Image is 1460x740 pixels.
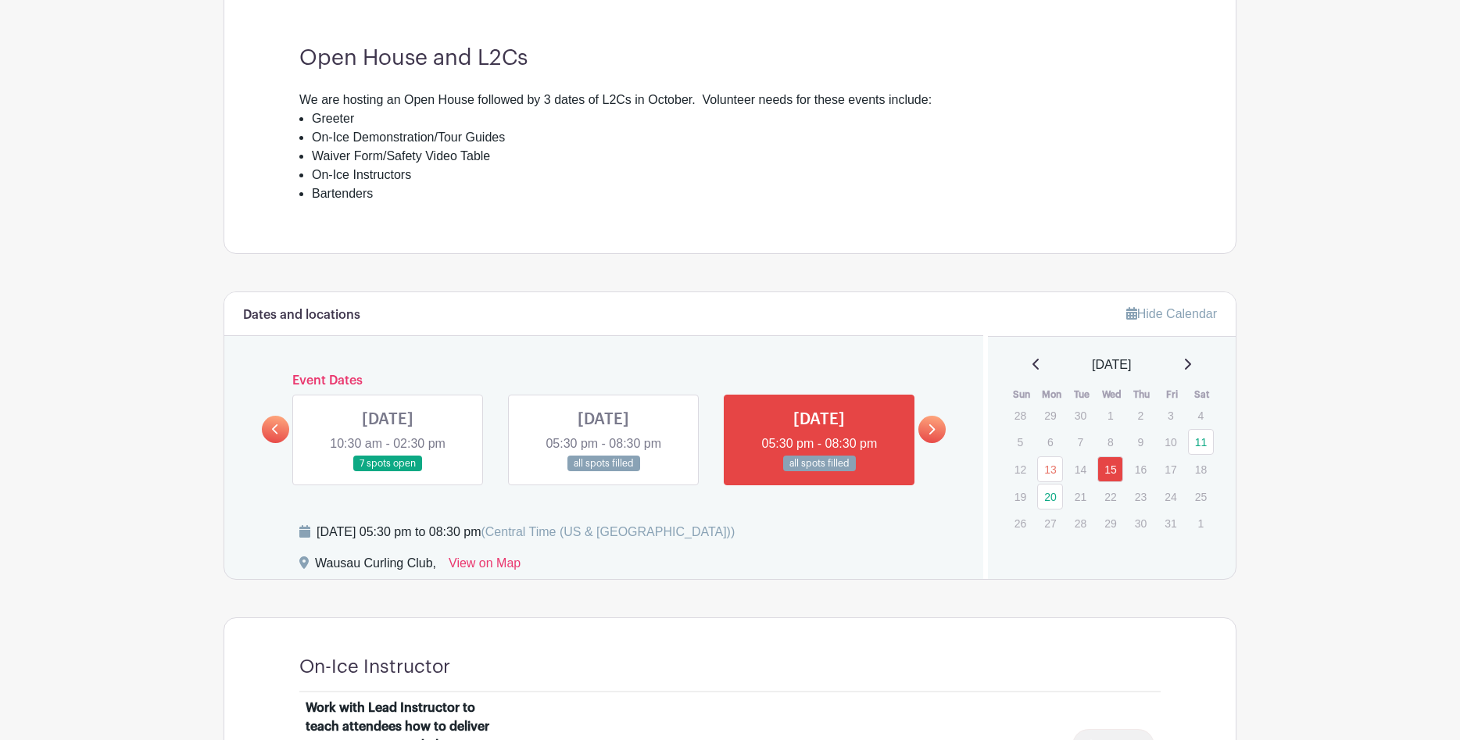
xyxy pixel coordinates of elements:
[1007,387,1037,402] th: Sun
[1037,430,1063,454] p: 6
[1037,403,1063,427] p: 29
[449,554,521,579] a: View on Map
[1128,430,1154,454] p: 9
[1128,457,1154,481] p: 16
[1188,429,1214,455] a: 11
[1127,387,1158,402] th: Thu
[312,128,1161,147] li: On-Ice Demonstration/Tour Guides
[1126,307,1217,320] a: Hide Calendar
[1007,484,1033,509] p: 19
[1158,403,1183,427] p: 3
[1068,403,1093,427] p: 30
[1097,456,1123,482] a: 15
[1128,511,1154,535] p: 30
[1097,511,1123,535] p: 29
[1068,457,1093,481] p: 14
[317,523,735,542] div: [DATE] 05:30 pm to 08:30 pm
[1188,457,1214,481] p: 18
[1097,403,1123,427] p: 1
[299,91,1161,109] div: We are hosting an Open House followed by 3 dates of L2Cs in October. Volunteer needs for these ev...
[243,308,360,323] h6: Dates and locations
[1068,511,1093,535] p: 28
[1092,356,1131,374] span: [DATE]
[1157,387,1187,402] th: Fri
[1187,387,1218,402] th: Sat
[312,147,1161,166] li: Waiver Form/Safety Video Table
[1158,511,1183,535] p: 31
[312,184,1161,203] li: Bartenders
[1158,430,1183,454] p: 10
[1007,511,1033,535] p: 26
[1007,430,1033,454] p: 5
[289,374,918,388] h6: Event Dates
[299,656,450,678] h4: On-Ice Instructor
[1067,387,1097,402] th: Tue
[1097,484,1123,509] p: 22
[1188,511,1214,535] p: 1
[312,109,1161,128] li: Greeter
[1188,403,1214,427] p: 4
[1128,403,1154,427] p: 2
[1068,484,1093,509] p: 21
[1097,387,1127,402] th: Wed
[1037,511,1063,535] p: 27
[1128,484,1154,509] p: 23
[481,525,735,538] span: (Central Time (US & [GEOGRAPHIC_DATA]))
[1036,387,1067,402] th: Mon
[315,554,436,579] div: Wausau Curling Club,
[1007,457,1033,481] p: 12
[1037,484,1063,509] a: 20
[1007,403,1033,427] p: 28
[1037,456,1063,482] a: 13
[312,166,1161,184] li: On-Ice Instructors
[1188,484,1214,509] p: 25
[299,45,1161,72] h3: Open House and L2Cs
[1068,430,1093,454] p: 7
[1097,430,1123,454] p: 8
[1158,484,1183,509] p: 24
[1158,457,1183,481] p: 17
